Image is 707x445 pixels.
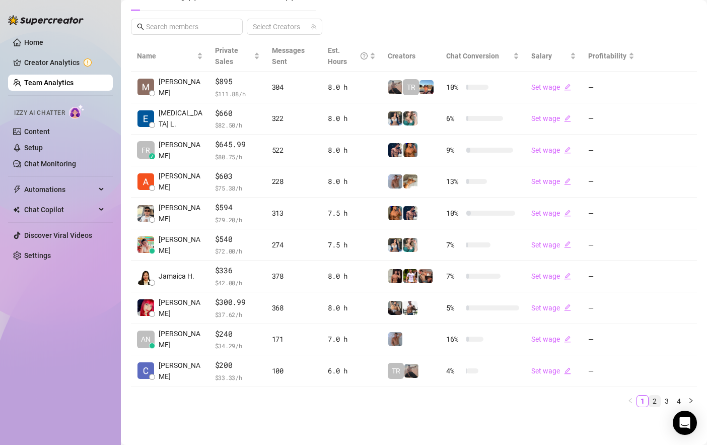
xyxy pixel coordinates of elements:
[24,160,76,168] a: Chat Monitoring
[446,113,462,124] span: 6 %
[388,269,402,283] img: Zach
[215,278,260,288] span: $ 42.00 /h
[685,395,697,407] li: Next Page
[564,178,571,185] span: edit
[272,145,316,156] div: 522
[531,114,571,122] a: Set wageedit
[388,143,402,157] img: Axel
[403,111,417,125] img: Zaddy
[159,271,194,282] span: Jamaica H.
[403,143,417,157] img: JG
[388,332,402,346] img: Joey
[159,107,203,130] span: [MEDICAL_DATA] L.
[272,271,316,282] div: 378
[531,335,571,343] a: Set wageedit
[272,46,305,66] span: Messages Sent
[215,265,260,277] span: $336
[141,334,151,345] span: AN
[272,239,316,250] div: 274
[564,273,571,280] span: edit
[24,251,51,260] a: Settings
[637,396,648,407] a: 1
[215,359,260,371] span: $200
[446,145,462,156] span: 9 %
[392,365,400,376] span: TR
[403,174,417,188] img: Zac
[649,395,661,407] li: 2
[328,334,376,345] div: 7.0 h
[24,181,96,198] span: Automations
[446,271,462,282] span: 7 %
[137,236,154,253] img: Aira Marie
[328,145,376,156] div: 8.0 h
[215,139,260,151] span: $645.99
[661,395,673,407] li: 3
[328,176,376,187] div: 8.0 h
[403,269,417,283] img: Hector
[215,246,260,256] span: $ 72.00 /h
[137,268,154,285] img: Jamaica Hurtado
[159,170,203,193] span: [PERSON_NAME]
[582,261,641,292] td: —
[531,304,571,312] a: Set wageedit
[328,208,376,219] div: 7.5 h
[159,328,203,350] span: [PERSON_NAME]
[531,83,571,91] a: Set wageedit
[418,269,433,283] img: Osvaldo
[637,395,649,407] li: 1
[446,208,462,219] span: 10 %
[24,144,43,152] a: Setup
[328,271,376,282] div: 8.0 h
[685,395,697,407] button: right
[564,84,571,91] span: edit
[272,334,316,345] div: 171
[388,206,402,220] img: JG
[146,21,229,32] input: Search members
[446,82,462,93] span: 10 %
[137,50,195,61] span: Name
[215,341,260,351] span: $ 34.29 /h
[673,395,685,407] li: 4
[272,113,316,124] div: 322
[624,395,637,407] li: Previous Page
[272,208,316,219] div: 313
[403,206,417,220] img: Axel
[8,15,84,25] img: logo-BBDzfeDw.svg
[215,328,260,340] span: $240
[215,202,260,214] span: $594
[582,229,641,261] td: —
[159,360,203,382] span: [PERSON_NAME]
[531,177,571,185] a: Set wageedit
[328,302,376,313] div: 8.0 h
[388,111,402,125] img: Katy
[69,104,85,119] img: AI Chatter
[215,107,260,119] span: $660
[215,233,260,245] span: $540
[215,46,238,66] span: Private Sales
[215,89,260,99] span: $ 111.88 /h
[582,198,641,229] td: —
[564,304,571,311] span: edit
[564,241,571,248] span: edit
[328,113,376,124] div: 8.0 h
[582,135,641,166] td: —
[407,82,415,93] span: TR
[137,79,154,95] img: Mariane Subia
[446,176,462,187] span: 13 %
[272,176,316,187] div: 228
[564,115,571,122] span: edit
[649,396,660,407] a: 2
[215,309,260,320] span: $ 37.62 /h
[582,72,641,103] td: —
[328,239,376,250] div: 7.5 h
[588,52,626,60] span: Profitability
[531,209,571,217] a: Set wageedit
[673,411,697,435] div: Open Intercom Messenger
[272,365,316,376] div: 100
[624,395,637,407] button: left
[149,153,155,159] div: z
[564,336,571,343] span: edit
[215,152,260,162] span: $ 80.75 /h
[531,272,571,280] a: Set wageedit
[582,103,641,135] td: —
